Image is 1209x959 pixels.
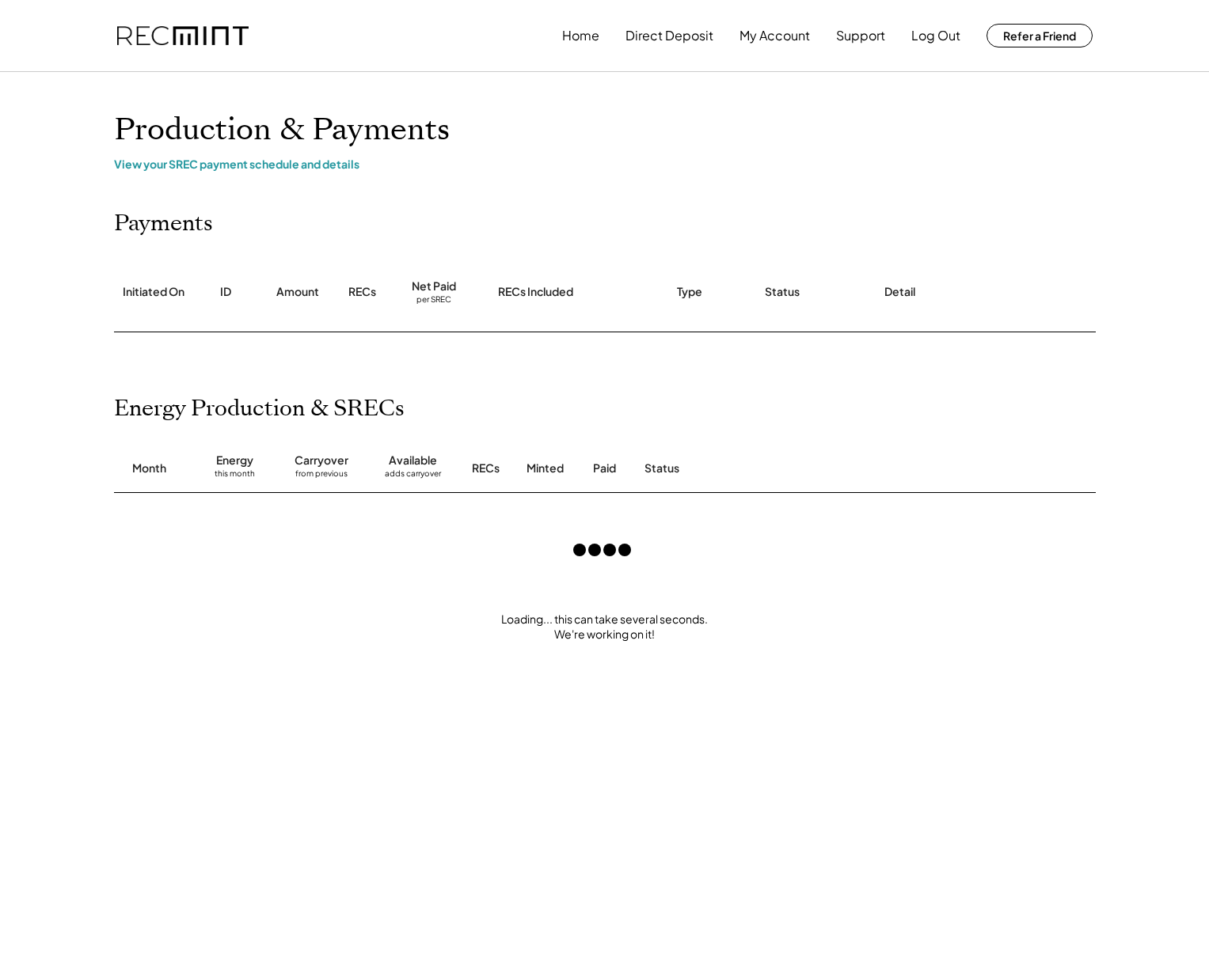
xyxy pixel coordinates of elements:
[276,284,319,300] div: Amount
[295,453,348,468] div: Carryover
[527,461,564,476] div: Minted
[625,20,713,51] button: Direct Deposit
[114,157,1096,171] div: View your SREC payment schedule and details
[123,284,184,300] div: Initiated On
[677,284,702,300] div: Type
[389,453,437,468] div: Available
[385,468,441,484] div: adds carryover
[216,453,253,468] div: Energy
[114,396,405,423] h2: Energy Production & SRECs
[884,284,915,300] div: Detail
[593,461,616,476] div: Paid
[295,468,348,484] div: from previous
[836,20,885,51] button: Support
[765,284,800,300] div: Status
[114,210,213,237] h2: Payments
[114,112,1096,149] h1: Production & Payments
[498,284,573,300] div: RECs Included
[987,24,1093,47] button: Refer a Friend
[215,468,255,484] div: this month
[348,284,376,300] div: RECs
[412,279,456,294] div: Net Paid
[644,461,914,476] div: Status
[220,284,231,300] div: ID
[911,20,960,51] button: Log Out
[562,20,599,51] button: Home
[98,612,1112,642] div: Loading... this can take several seconds. We're working on it!
[132,461,166,476] div: Month
[739,20,810,51] button: My Account
[416,294,451,306] div: per SREC
[472,461,500,476] div: RECs
[117,26,249,46] img: recmint-logotype%403x.png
